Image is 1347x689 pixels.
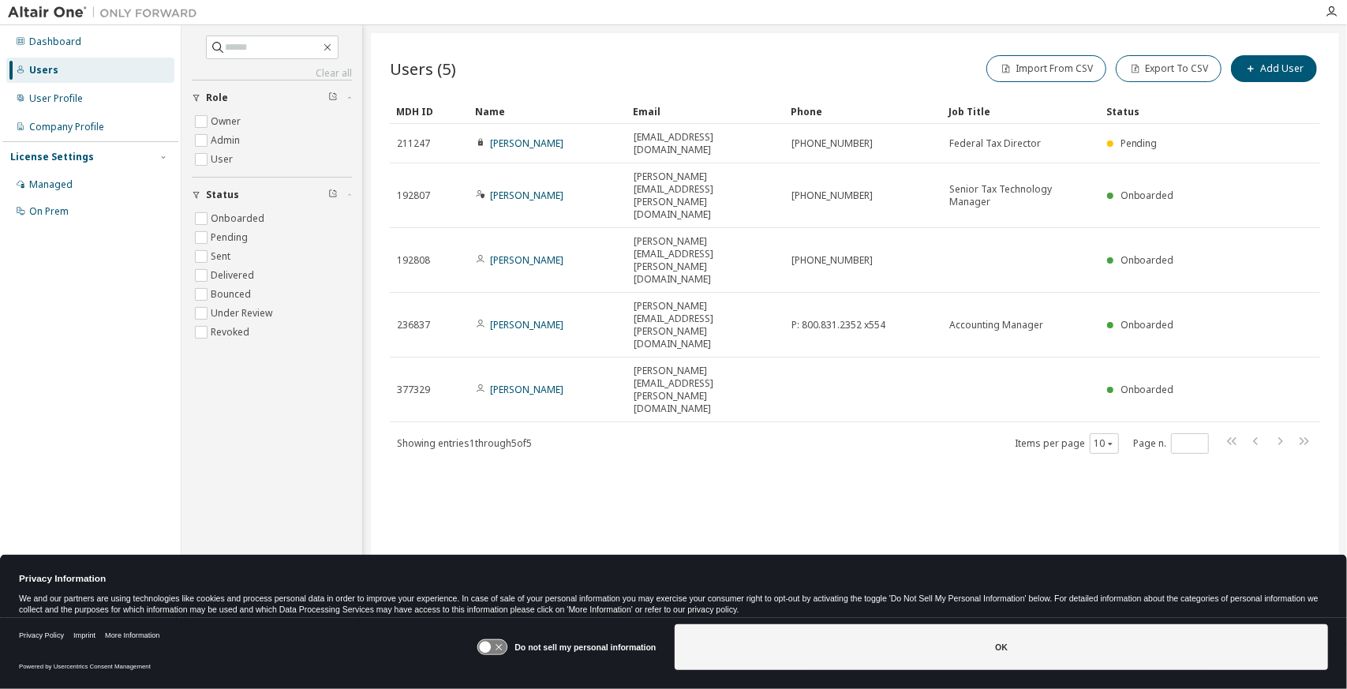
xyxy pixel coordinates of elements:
[633,99,778,124] div: Email
[397,384,430,396] span: 377329
[949,183,1093,208] span: Senior Tax Technology Manager
[949,99,1094,124] div: Job Title
[211,131,243,150] label: Admin
[211,285,254,304] label: Bounced
[328,189,338,201] span: Clear filter
[211,304,275,323] label: Under Review
[397,436,532,450] span: Showing entries 1 through 5 of 5
[791,137,873,150] span: [PHONE_NUMBER]
[634,235,777,286] span: [PERSON_NAME][EMAIL_ADDRESS][PERSON_NAME][DOMAIN_NAME]
[211,209,268,228] label: Onboarded
[791,99,936,124] div: Phone
[211,266,257,285] label: Delivered
[29,205,69,218] div: On Prem
[1094,437,1115,450] button: 10
[1121,253,1174,267] span: Onboarded
[634,300,777,350] span: [PERSON_NAME][EMAIL_ADDRESS][PERSON_NAME][DOMAIN_NAME]
[1121,137,1158,150] span: Pending
[1116,55,1222,82] button: Export To CSV
[791,254,873,267] span: [PHONE_NUMBER]
[211,112,244,131] label: Owner
[192,81,352,115] button: Role
[211,150,236,169] label: User
[10,151,94,163] div: License Settings
[949,319,1043,331] span: Accounting Manager
[475,99,620,124] div: Name
[949,137,1041,150] span: Federal Tax Director
[490,383,563,396] a: [PERSON_NAME]
[397,137,430,150] span: 211247
[396,99,462,124] div: MDH ID
[29,36,81,48] div: Dashboard
[490,137,563,150] a: [PERSON_NAME]
[1015,433,1119,454] span: Items per page
[986,55,1106,82] button: Import From CSV
[29,178,73,191] div: Managed
[490,318,563,331] a: [PERSON_NAME]
[634,365,777,415] span: [PERSON_NAME][EMAIL_ADDRESS][PERSON_NAME][DOMAIN_NAME]
[29,121,104,133] div: Company Profile
[1231,55,1317,82] button: Add User
[1121,189,1174,202] span: Onboarded
[634,170,777,221] span: [PERSON_NAME][EMAIL_ADDRESS][PERSON_NAME][DOMAIN_NAME]
[206,189,239,201] span: Status
[1121,383,1174,396] span: Onboarded
[1121,318,1174,331] span: Onboarded
[29,64,58,77] div: Users
[211,247,234,266] label: Sent
[490,189,563,202] a: [PERSON_NAME]
[8,5,205,21] img: Altair One
[1106,99,1238,124] div: Status
[206,92,228,104] span: Role
[791,319,885,331] span: P: 800.831.2352 x554
[397,189,430,202] span: 192807
[192,67,352,80] a: Clear all
[1133,433,1209,454] span: Page n.
[397,254,430,267] span: 192808
[390,58,456,80] span: Users (5)
[634,131,777,156] span: [EMAIL_ADDRESS][DOMAIN_NAME]
[397,319,430,331] span: 236837
[791,189,873,202] span: [PHONE_NUMBER]
[490,253,563,267] a: [PERSON_NAME]
[211,228,251,247] label: Pending
[192,178,352,212] button: Status
[328,92,338,104] span: Clear filter
[29,92,83,105] div: User Profile
[211,323,253,342] label: Revoked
